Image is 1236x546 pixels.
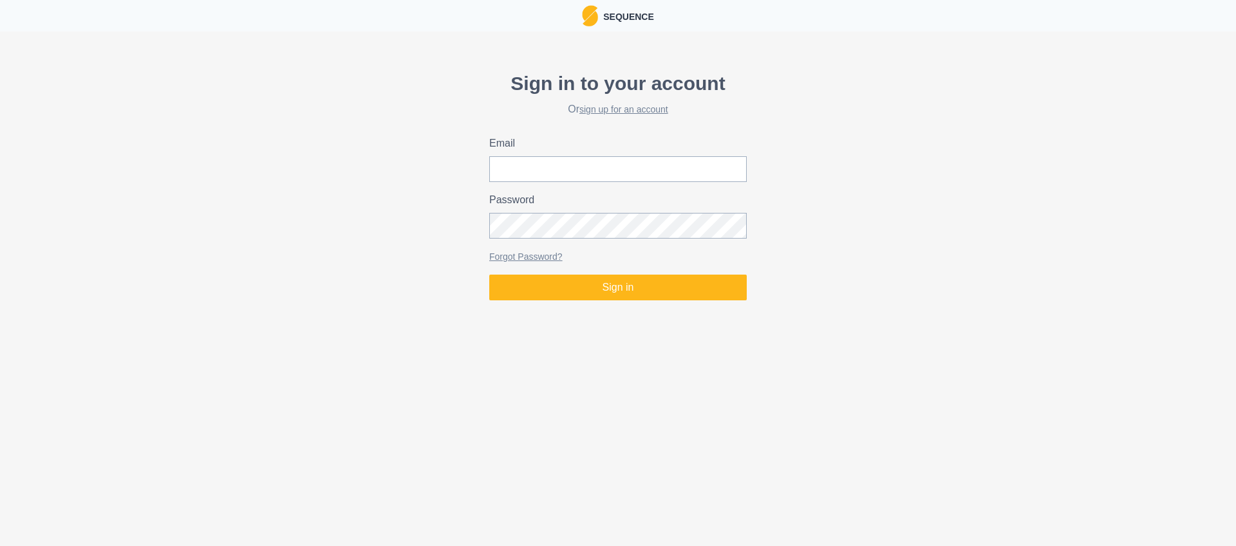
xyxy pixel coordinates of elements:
img: Logo [582,5,598,26]
label: Password [489,192,739,208]
a: Forgot Password? [489,251,563,262]
a: sign up for an account [579,104,668,114]
button: Sign in [489,275,747,300]
a: LogoSequence [582,5,654,26]
p: Sequence [598,8,654,24]
p: Sign in to your account [489,69,747,98]
h2: Or [489,103,747,115]
label: Email [489,136,739,151]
